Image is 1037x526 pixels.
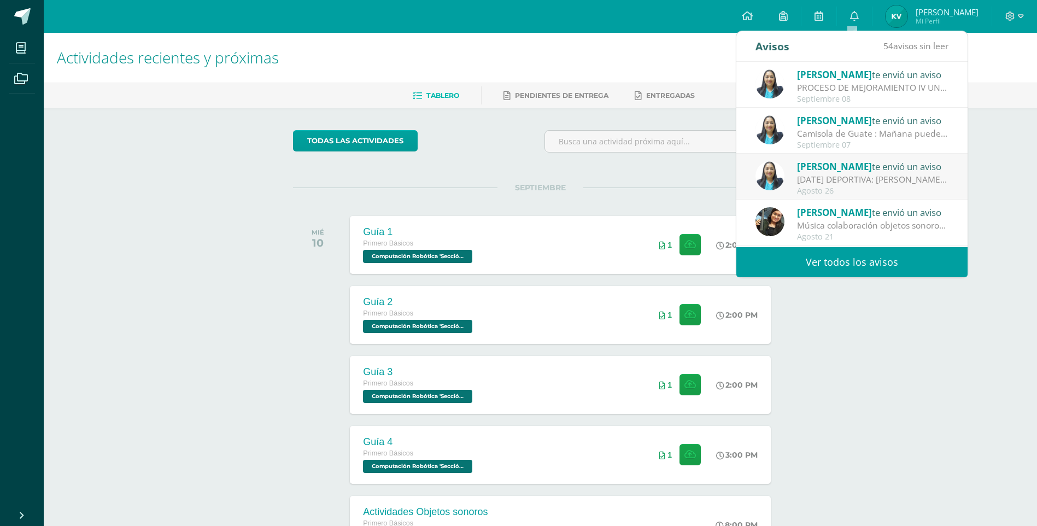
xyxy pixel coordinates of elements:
[312,236,324,249] div: 10
[659,241,672,249] div: Archivos entregados
[363,506,488,518] div: Actividades Objetos sonoros
[716,240,758,250] div: 2:00 PM
[755,31,789,61] div: Avisos
[667,311,672,319] span: 1
[886,5,907,27] img: 7e37753f95f6ff295dda58829c7c65ec.png
[363,296,475,308] div: Guía 2
[797,232,949,242] div: Agosto 21
[797,127,949,140] div: Camisola de Guate : Mañana pueden llegar con la playera de la selección siempre aportando su cola...
[363,460,472,473] span: Computación Robótica 'Sección Única'
[797,95,949,104] div: Septiembre 08
[363,436,475,448] div: Guía 4
[916,7,979,17] span: [PERSON_NAME]
[797,205,949,219] div: te envió un aviso
[797,159,949,173] div: te envió un aviso
[363,309,413,317] span: Primero Básicos
[797,206,872,219] span: [PERSON_NAME]
[883,40,948,52] span: avisos sin leer
[312,229,324,236] div: MIÉ
[716,310,758,320] div: 2:00 PM
[363,449,413,457] span: Primero Básicos
[736,247,968,277] a: Ver todos los avisos
[883,40,893,52] span: 54
[797,219,949,232] div: Música colaboración objetos sonoros: Buen dia chicos, agradezco si pueden llevar y donar UNO de l...
[545,131,787,152] input: Busca una actividad próxima aquí...
[635,87,695,104] a: Entregadas
[515,91,608,100] span: Pendientes de entrega
[916,16,979,26] span: Mi Perfil
[797,114,872,127] span: [PERSON_NAME]
[667,241,672,249] span: 1
[755,207,784,236] img: afbb90b42ddb8510e0c4b806fbdf27cc.png
[426,91,459,100] span: Tablero
[716,450,758,460] div: 3:00 PM
[293,130,418,151] a: todas las Actividades
[797,67,949,81] div: te envió un aviso
[363,379,413,387] span: Primero Básicos
[363,366,475,378] div: Guía 3
[667,381,672,389] span: 1
[797,160,872,173] span: [PERSON_NAME]
[797,81,949,94] div: PROCESO DE MEJORAMIENTO IV UNIDAD: Bendiciones a cada uno El día de hoy estará disponible el comp...
[797,113,949,127] div: te envió un aviso
[659,451,672,459] div: Archivos entregados
[797,186,949,196] div: Agosto 26
[413,87,459,104] a: Tablero
[797,68,872,81] span: [PERSON_NAME]
[755,115,784,144] img: 49168807a2b8cca0ef2119beca2bd5ad.png
[716,380,758,390] div: 2:00 PM
[503,87,608,104] a: Pendientes de entrega
[797,141,949,150] div: Septiembre 07
[363,239,413,247] span: Primero Básicos
[659,311,672,319] div: Archivos entregados
[755,161,784,190] img: 49168807a2b8cca0ef2119beca2bd5ad.png
[363,390,472,403] span: Computación Robótica 'Sección Única'
[363,226,475,238] div: Guía 1
[646,91,695,100] span: Entregadas
[659,381,672,389] div: Archivos entregados
[363,320,472,333] span: Computación Robótica 'Sección Única'
[57,47,279,68] span: Actividades recientes y próximas
[797,173,949,186] div: MAÑANA DEPORTIVA: Nivel Básico y Diversificado Los esperamos mañana en nuestra mañana deportiva "...
[755,69,784,98] img: 49168807a2b8cca0ef2119beca2bd5ad.png
[363,250,472,263] span: Computación Robótica 'Sección Única'
[667,451,672,459] span: 1
[497,183,583,192] span: SEPTIEMBRE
